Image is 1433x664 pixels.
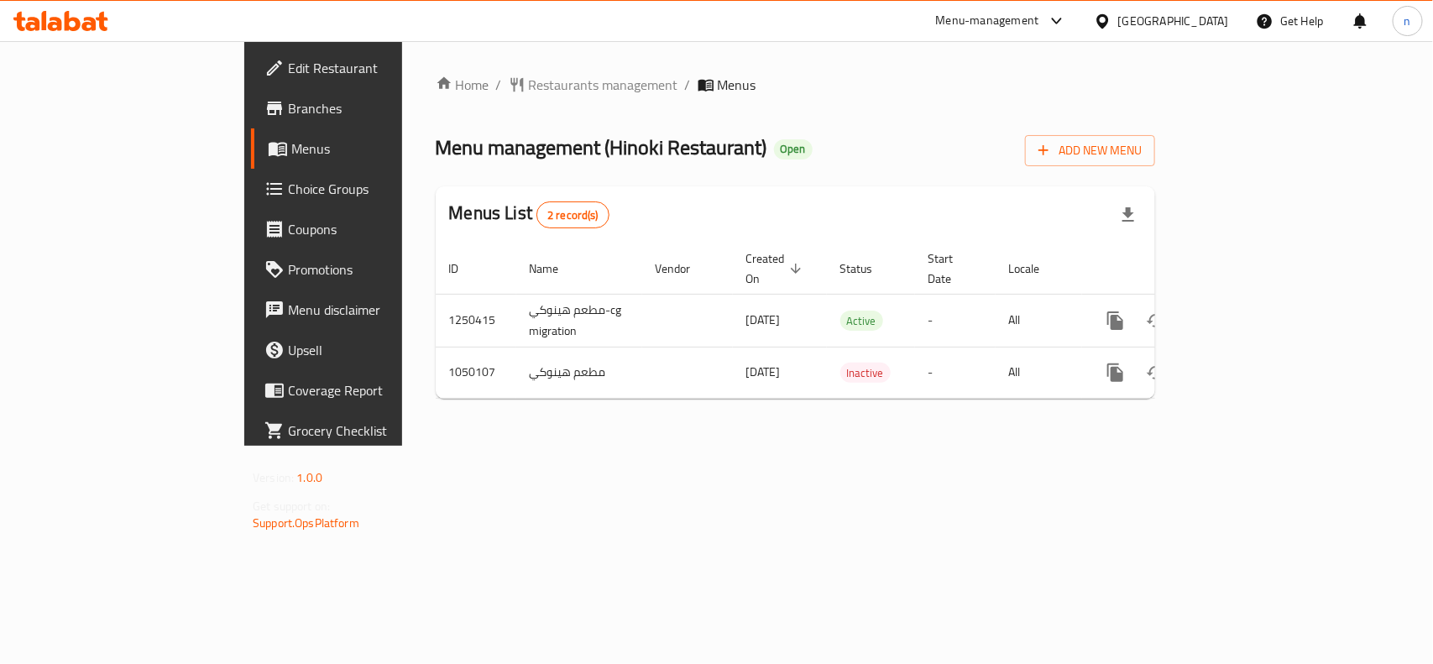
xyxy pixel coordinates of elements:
[1038,140,1142,161] span: Add New Menu
[296,467,322,489] span: 1.0.0
[251,370,484,410] a: Coverage Report
[1096,301,1136,341] button: more
[251,128,484,169] a: Menus
[516,294,642,347] td: مطعم هينوكي-cg migration
[436,128,767,166] span: Menu management ( Hinoki Restaurant )
[718,75,756,95] span: Menus
[529,75,678,95] span: Restaurants management
[509,75,678,95] a: Restaurants management
[251,410,484,451] a: Grocery Checklist
[496,75,502,95] li: /
[774,139,813,159] div: Open
[251,290,484,330] a: Menu disclaimer
[840,311,883,331] span: Active
[253,495,330,517] span: Get support on:
[536,201,609,228] div: Total records count
[1096,353,1136,393] button: more
[840,259,895,279] span: Status
[251,209,484,249] a: Coupons
[915,294,996,347] td: -
[1404,12,1411,30] span: n
[291,139,470,159] span: Menus
[251,88,484,128] a: Branches
[449,259,481,279] span: ID
[774,142,813,156] span: Open
[936,11,1039,31] div: Menu-management
[1118,12,1229,30] div: [GEOGRAPHIC_DATA]
[449,201,609,228] h2: Menus List
[840,363,891,383] span: Inactive
[288,219,470,239] span: Coupons
[1136,353,1176,393] button: Change Status
[516,347,642,398] td: مطعم هينوكي
[928,248,975,289] span: Start Date
[1009,259,1062,279] span: Locale
[288,300,470,320] span: Menu disclaimer
[288,179,470,199] span: Choice Groups
[251,330,484,370] a: Upsell
[288,380,470,400] span: Coverage Report
[537,207,609,223] span: 2 record(s)
[996,347,1082,398] td: All
[288,98,470,118] span: Branches
[656,259,713,279] span: Vendor
[840,363,891,383] div: Inactive
[746,248,807,289] span: Created On
[746,309,781,331] span: [DATE]
[253,512,359,534] a: Support.OpsPlatform
[288,421,470,441] span: Grocery Checklist
[288,58,470,78] span: Edit Restaurant
[1082,243,1270,295] th: Actions
[840,311,883,331] div: Active
[251,48,484,88] a: Edit Restaurant
[1136,301,1176,341] button: Change Status
[251,169,484,209] a: Choice Groups
[436,243,1270,399] table: enhanced table
[996,294,1082,347] td: All
[288,259,470,280] span: Promotions
[530,259,581,279] span: Name
[1108,195,1148,235] div: Export file
[685,75,691,95] li: /
[253,467,294,489] span: Version:
[1025,135,1155,166] button: Add New Menu
[251,249,484,290] a: Promotions
[436,75,1155,95] nav: breadcrumb
[915,347,996,398] td: -
[746,361,781,383] span: [DATE]
[288,340,470,360] span: Upsell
